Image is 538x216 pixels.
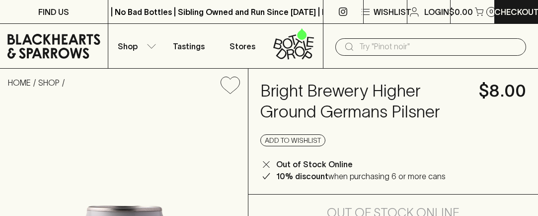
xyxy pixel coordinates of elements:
p: Out of Stock Online [276,158,353,170]
a: HOME [8,78,31,87]
h4: $8.00 [479,81,526,102]
a: Stores [216,24,269,68]
p: Stores [230,40,255,52]
b: 10% discount [276,172,328,181]
p: Login [424,6,449,18]
button: Add to wishlist [260,134,325,146]
p: Wishlist [374,6,411,18]
p: 0 [489,9,493,14]
a: Tastings [162,24,216,68]
p: Shop [118,40,138,52]
p: Tastings [173,40,205,52]
button: Add to wishlist [217,73,244,98]
input: Try "Pinot noir" [359,39,518,55]
p: $0.00 [449,6,473,18]
p: FIND US [38,6,69,18]
button: Shop [108,24,162,68]
a: SHOP [38,78,60,87]
p: when purchasing 6 or more cans [276,170,446,182]
h4: Bright Brewery Higher Ground Germans Pilsner [260,81,467,122]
